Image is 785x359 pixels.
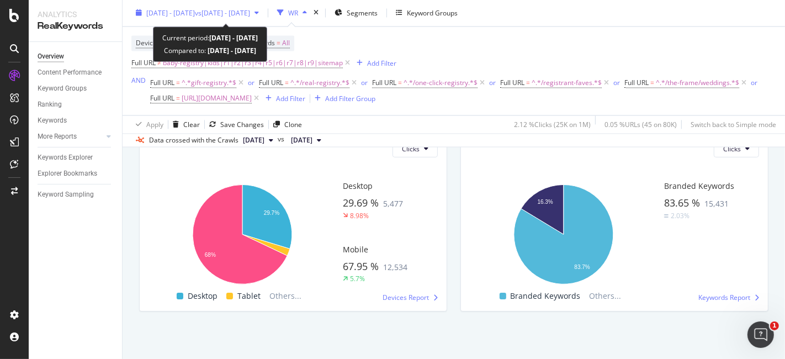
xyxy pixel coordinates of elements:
button: Clicks [392,140,438,157]
span: Branded Keywords [664,181,734,191]
span: ≠ [157,59,161,68]
button: Clicks [714,140,759,157]
button: Clone [269,116,302,134]
span: Device [136,39,157,48]
span: vs [278,135,287,145]
div: Clone [284,120,302,129]
div: Add Filter Group [325,94,375,103]
button: Segments [330,4,382,22]
a: Ranking [38,99,114,110]
span: Full URL [500,78,524,88]
button: Apply [131,116,163,134]
text: 68% [205,251,216,257]
span: = [285,78,289,88]
div: 5.7% [350,274,365,283]
button: or [489,78,496,88]
a: More Reports [38,131,103,142]
span: Branded Keywords [511,289,581,303]
a: Devices Report [383,293,438,302]
span: 29.69 % [343,196,379,209]
button: Clear [168,116,200,134]
div: Explorer Bookmarks [38,168,97,179]
div: RealKeywords [38,20,113,33]
div: 2.03% [671,211,689,220]
button: Switch back to Simple mode [686,116,776,134]
span: Full URL [150,78,174,88]
button: or [248,78,254,88]
div: Content Performance [38,67,102,78]
b: [DATE] - [DATE] [209,33,258,43]
span: Others... [585,289,626,303]
button: WR [273,4,311,22]
span: Segments [347,8,378,18]
div: Save Changes [220,120,264,129]
text: 83.7% [574,264,590,270]
a: Content Performance [38,67,114,78]
span: = [176,78,180,88]
button: [DATE] - [DATE]vs[DATE] - [DATE] [131,4,263,22]
div: Ranking [38,99,62,110]
span: 2024 Sep. 20th [291,136,312,146]
a: Keywords Report [698,293,759,302]
span: Full URL [372,78,396,88]
span: 1 [770,321,779,330]
div: A chart. [470,179,657,289]
b: [DATE] - [DATE] [206,46,256,55]
img: Equal [664,214,669,218]
a: Keyword Sampling [38,189,114,200]
button: Add Filter [261,92,305,105]
span: Full URL [624,78,649,88]
span: baby-registry|kids|r1|r2|r3|r4|r5|r6|r7|r8|r9|sitemap [163,56,343,71]
span: Desktop [188,289,218,303]
span: = [398,78,402,88]
div: Keywords Explorer [38,152,93,163]
button: Save Changes [205,116,264,134]
div: Keyword Sampling [38,189,94,200]
button: [DATE] [238,134,278,147]
span: ^.*/the-frame/weddings.*$ [656,76,739,91]
div: Analytics [38,9,113,20]
div: Compared to: [164,44,256,57]
button: Add Filter Group [310,92,375,105]
a: Keywords [38,115,114,126]
span: Desktop [343,181,373,191]
span: Full URL [150,94,174,103]
span: Clicks [723,144,741,154]
span: ^.*/real-registry.*$ [290,76,349,91]
span: ^.*/registrant-faves.*$ [532,76,602,91]
span: = [176,94,180,103]
div: Keywords [38,115,67,126]
div: More Reports [38,131,77,142]
div: Apply [146,120,163,129]
text: 29.7% [264,209,279,215]
button: or [361,78,368,88]
span: Devices Report [383,293,429,302]
span: Keywords Report [698,293,750,302]
div: Add Filter [367,59,396,68]
span: All [282,36,290,51]
a: Keyword Groups [38,83,114,94]
div: 8.98% [350,211,369,220]
text: 16.3% [538,198,553,204]
div: Current period: [162,31,258,44]
a: Explorer Bookmarks [38,168,114,179]
div: WR [288,8,298,18]
button: or [751,78,757,88]
span: = [650,78,654,88]
span: Full URL [131,59,156,68]
span: 12,534 [383,262,407,272]
div: or [613,78,620,88]
div: Keyword Groups [38,83,87,94]
div: Add Filter [276,94,305,103]
div: A chart. [148,179,336,289]
span: vs [DATE] - [DATE] [195,8,250,18]
a: Overview [38,51,114,62]
span: 83.65 % [664,196,700,209]
div: Data crossed with the Crawls [149,136,238,146]
iframe: Intercom live chat [747,321,774,348]
span: = [277,39,280,48]
button: Add Filter [352,57,396,70]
